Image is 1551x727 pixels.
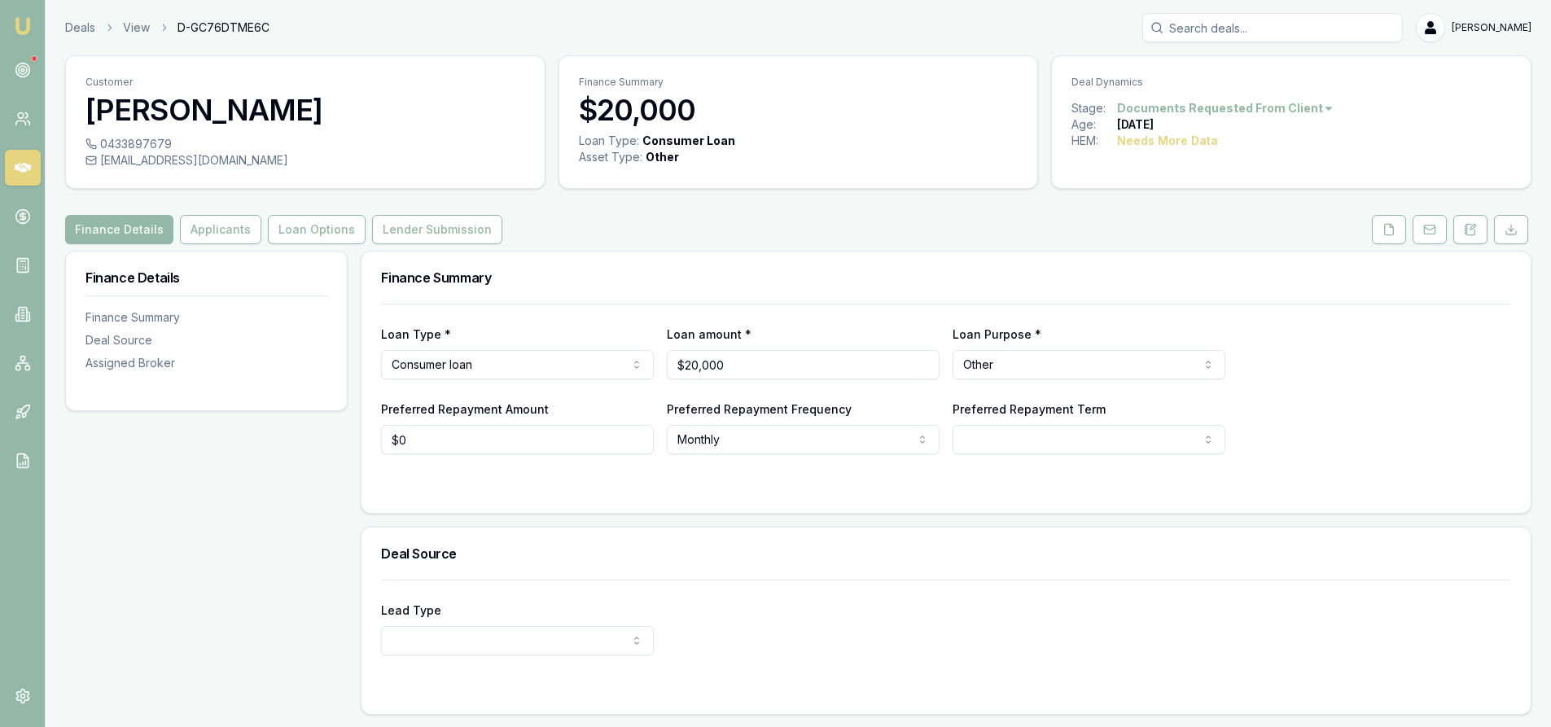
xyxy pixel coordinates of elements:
[579,149,642,165] div: Asset Type :
[180,215,261,244] button: Applicants
[65,20,269,36] nav: breadcrumb
[123,20,150,36] a: View
[381,547,1511,560] h3: Deal Source
[381,603,441,617] label: Lead Type
[65,215,173,244] button: Finance Details
[381,327,451,341] label: Loan Type *
[1071,133,1117,149] div: HEM:
[177,20,269,36] span: D-GC76DTME6C
[1071,76,1511,89] p: Deal Dynamics
[667,402,852,416] label: Preferred Repayment Frequency
[381,271,1511,284] h3: Finance Summary
[85,309,327,326] div: Finance Summary
[667,350,940,379] input: $
[1452,21,1531,34] span: [PERSON_NAME]
[579,76,1019,89] p: Finance Summary
[265,215,369,244] a: Loan Options
[268,215,366,244] button: Loan Options
[953,402,1106,416] label: Preferred Repayment Term
[65,20,95,36] a: Deals
[381,425,654,454] input: $
[372,215,502,244] button: Lender Submission
[646,149,679,165] div: Other
[85,94,525,126] h3: [PERSON_NAME]
[177,215,265,244] a: Applicants
[85,271,327,284] h3: Finance Details
[13,16,33,36] img: emu-icon-u.png
[369,215,506,244] a: Lender Submission
[1117,133,1218,149] div: Needs More Data
[1071,100,1117,116] div: Stage:
[65,215,177,244] a: Finance Details
[642,133,735,149] div: Consumer Loan
[1142,13,1403,42] input: Search deals
[1071,116,1117,133] div: Age:
[85,76,525,89] p: Customer
[667,327,751,341] label: Loan amount *
[579,94,1019,126] h3: $20,000
[579,133,639,149] div: Loan Type:
[953,327,1041,341] label: Loan Purpose *
[85,152,525,169] div: [EMAIL_ADDRESS][DOMAIN_NAME]
[1117,100,1334,116] button: Documents Requested From Client
[85,136,525,152] div: 0433897679
[1117,116,1154,133] div: [DATE]
[85,332,327,348] div: Deal Source
[381,402,549,416] label: Preferred Repayment Amount
[85,355,327,371] div: Assigned Broker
